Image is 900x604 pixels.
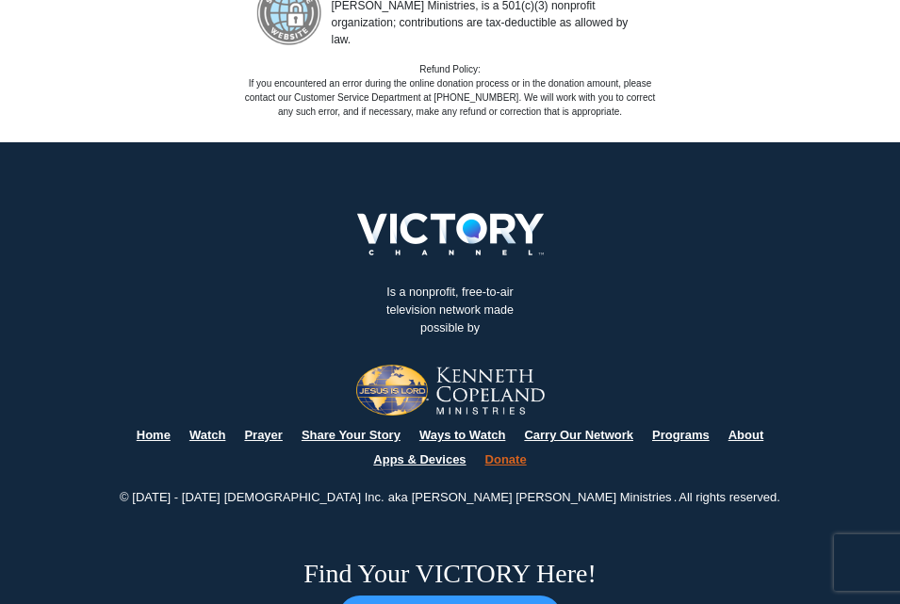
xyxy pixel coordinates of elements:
p: © [DATE] - [DATE] [118,488,222,507]
p: aka [386,488,410,507]
img: victory-logo.png [333,213,568,255]
a: Watch [189,428,226,442]
p: [PERSON_NAME] [PERSON_NAME] Ministries [410,488,674,507]
a: Programs [652,428,710,442]
a: Home [137,428,171,442]
p: Is a nonprofit, free-to-air television network made possible by [356,269,545,351]
a: Prayer [244,428,282,442]
img: Jesus-is-Lord-logo.png [356,365,545,416]
p: [DEMOGRAPHIC_DATA] Inc. [222,488,386,507]
h6: Find Your VICTORY Here! [303,558,597,590]
p: Refund Policy: If you encountered an error during the online donation process or in the donation ... [238,62,663,119]
a: Carry Our Network [524,428,633,442]
p: All rights reserved. [677,488,782,507]
a: Donate [485,452,527,466]
a: Apps & Devices [373,452,466,466]
a: Ways to Watch [419,428,506,442]
div: . [111,474,790,534]
a: Share Your Story [302,428,401,442]
a: About [728,428,764,442]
